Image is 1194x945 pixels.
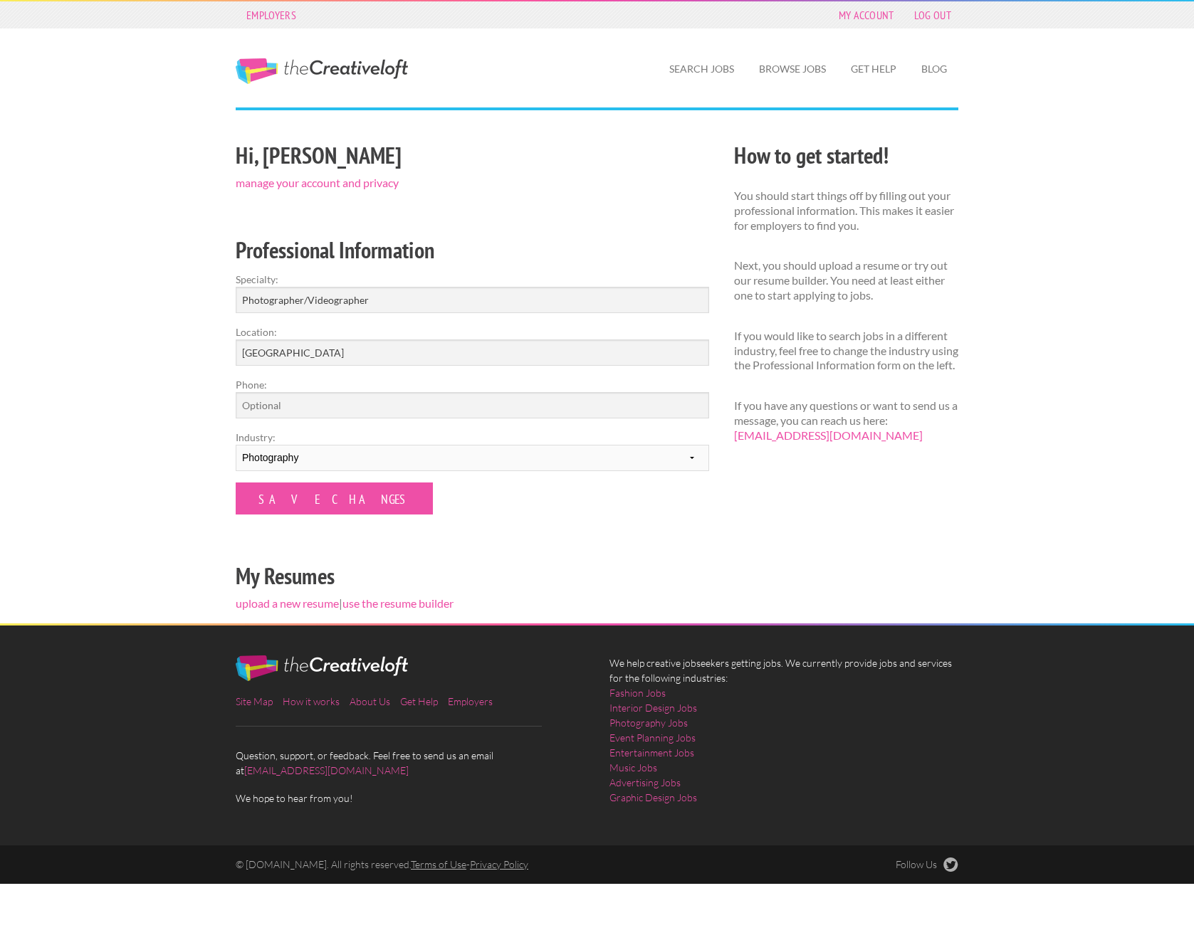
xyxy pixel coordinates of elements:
img: The Creative Loft [236,655,408,681]
a: Follow Us [896,857,958,872]
a: How it works [283,695,340,707]
a: use the resume builder [342,596,454,610]
label: Location: [236,324,709,339]
a: Graphic Design Jobs [609,790,697,805]
a: Employers [239,5,303,25]
a: Advertising Jobs [609,775,681,790]
a: My Account [832,5,901,25]
a: Site Map [236,695,273,707]
input: Save Changes [236,482,433,514]
a: Blog [910,53,958,85]
div: | [224,137,722,623]
input: Optional [236,392,709,418]
a: upload a new resume [236,596,339,610]
a: Photography Jobs [609,715,688,730]
a: [EMAIL_ADDRESS][DOMAIN_NAME] [244,764,409,776]
a: Terms of Use [411,858,466,870]
a: Privacy Policy [470,858,528,870]
input: e.g. New York, NY [236,339,709,366]
a: Log Out [907,5,958,25]
label: Specialty: [236,272,709,287]
h2: How to get started! [734,139,958,171]
a: Get Help [400,695,438,707]
p: You should start things off by filling out your professional information. This makes it easier fo... [734,189,958,233]
h2: My Resumes [236,560,709,592]
a: Interior Design Jobs [609,700,697,715]
p: Next, you should upload a resume or try out our resume builder. You need at least either one to s... [734,258,958,302]
a: Fashion Jobs [609,685,666,700]
p: If you have any questions or want to send us a message, you can reach us here: [734,398,958,443]
a: [EMAIL_ADDRESS][DOMAIN_NAME] [734,428,923,442]
h2: Professional Information [236,234,709,266]
a: Search Jobs [658,53,745,85]
a: Get Help [839,53,908,85]
a: manage your account and privacy [236,176,399,189]
a: Music Jobs [609,760,657,775]
span: We hope to hear from you! [236,791,585,806]
label: Industry: [236,430,709,445]
div: Question, support, or feedback. Feel free to send us an email at [224,655,597,806]
a: The Creative Loft [236,58,408,84]
div: © [DOMAIN_NAME]. All rights reserved. - [224,857,785,872]
h2: Hi, [PERSON_NAME] [236,139,709,171]
a: About Us [350,695,390,707]
a: Employers [448,695,493,707]
p: If you would like to search jobs in a different industry, feel free to change the industry using ... [734,329,958,373]
div: We help creative jobseekers getting jobs. We currently provide jobs and services for the followin... [597,655,971,816]
a: Entertainment Jobs [609,745,694,760]
a: Event Planning Jobs [609,730,696,745]
label: Phone: [236,377,709,392]
a: Browse Jobs [748,53,837,85]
